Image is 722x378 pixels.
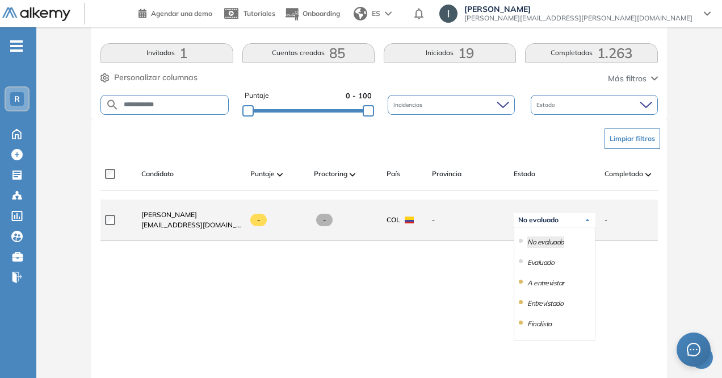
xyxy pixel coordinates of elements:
[354,7,367,20] img: world
[605,128,660,149] button: Limpiar filtros
[141,169,174,179] span: Candidato
[284,2,340,26] button: Onboarding
[531,95,658,115] div: Estado
[527,236,564,248] li: No evaluado
[605,215,607,225] span: -
[277,173,283,176] img: [missing "en.ARROW_ALT" translation]
[687,343,700,356] span: message
[303,9,340,18] span: Onboarding
[316,214,333,226] span: -
[432,215,505,225] span: -
[314,169,347,179] span: Proctoring
[141,210,241,220] a: [PERSON_NAME]
[14,94,20,103] span: R
[372,9,380,19] span: ES
[464,14,692,23] span: [PERSON_NAME][EMAIL_ADDRESS][PERSON_NAME][DOMAIN_NAME]
[138,6,212,19] a: Agendar una demo
[527,339,570,350] li: Oferta enviada
[388,95,515,115] div: Incidencias
[151,9,212,18] span: Agendar una demo
[242,43,375,63] button: Cuentas creadas85
[2,7,70,22] img: Logo
[141,210,197,219] span: [PERSON_NAME]
[350,173,355,176] img: [missing "en.ARROW_ALT" translation]
[100,43,233,63] button: Invitados1
[527,277,564,289] li: A entrevistar
[432,169,461,179] span: Provincia
[387,169,400,179] span: País
[114,72,198,84] span: Personalizar columnas
[645,173,651,176] img: [missing "en.ARROW_ALT" translation]
[525,43,657,63] button: Completadas1.263
[518,215,559,225] span: No evaluado
[393,101,425,109] span: Incidencias
[536,101,557,109] span: Estado
[527,298,563,309] li: Entrevistado
[384,43,516,63] button: Iniciadas19
[584,217,591,223] img: Ícono de flecha
[100,72,198,84] button: Personalizar columnas
[10,45,23,47] i: -
[141,220,241,230] span: [EMAIL_ADDRESS][DOMAIN_NAME]
[464,5,692,14] span: [PERSON_NAME]
[527,257,554,268] li: Evaluado
[527,318,552,330] li: Finalista
[608,73,647,85] span: Más filtros
[385,11,392,16] img: arrow
[250,214,267,226] span: -
[106,98,119,112] img: SEARCH_ALT
[608,73,658,85] button: Más filtros
[250,169,275,179] span: Puntaje
[605,169,643,179] span: Completado
[405,217,414,223] img: COL
[387,215,400,225] span: COL
[245,90,269,101] span: Puntaje
[244,9,275,18] span: Tutoriales
[514,169,535,179] span: Estado
[346,90,372,101] span: 0 - 100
